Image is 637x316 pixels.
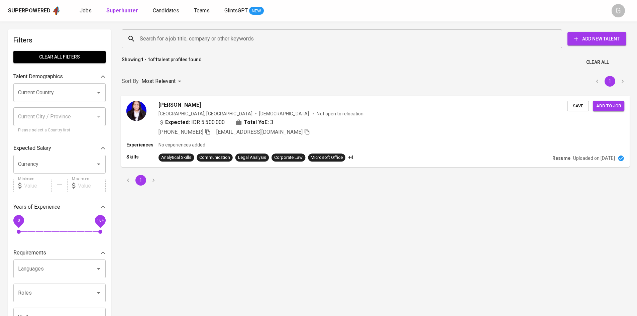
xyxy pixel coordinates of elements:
[19,53,100,61] span: Clear All filters
[224,7,248,14] span: GlintsGPT
[158,118,225,126] div: IDR 5.500.000
[317,110,363,117] p: Not open to relocation
[612,4,625,17] div: G
[583,56,612,69] button: Clear All
[97,218,104,223] span: 10+
[80,7,93,15] a: Jobs
[13,144,51,152] p: Expected Salary
[122,77,139,85] p: Sort By
[158,110,252,117] div: [GEOGRAPHIC_DATA], [GEOGRAPHIC_DATA]
[573,35,621,43] span: Add New Talent
[605,76,615,87] button: page 1
[153,7,181,15] a: Candidates
[593,101,624,111] button: Add to job
[244,118,269,126] b: Total YoE:
[158,128,203,135] span: [PHONE_NUMBER]
[596,102,621,110] span: Add to job
[161,154,191,161] div: Analytical Skills
[141,75,184,88] div: Most Relevant
[573,155,615,162] p: Uploaded on [DATE]
[78,179,106,192] input: Value
[24,179,52,192] input: Value
[8,6,61,16] a: Superpoweredapp logo
[106,7,139,15] a: Superhunter
[194,7,211,15] a: Teams
[13,249,46,257] p: Requirements
[126,101,146,121] img: ec64f8bf9327a56b86b681bf517be357.jpeg
[126,153,158,160] p: Skills
[13,200,106,214] div: Years of Experience
[106,7,138,14] b: Superhunter
[591,76,629,87] nav: pagination navigation
[141,57,150,62] b: 1 - 1
[274,154,303,161] div: Corporate Law
[94,88,103,97] button: Open
[238,154,266,161] div: Legal Analysis
[13,35,106,45] h6: Filters
[571,102,586,110] span: Save
[13,141,106,155] div: Expected Salary
[158,141,205,148] p: No experiences added
[122,96,629,167] a: [PERSON_NAME][GEOGRAPHIC_DATA], [GEOGRAPHIC_DATA][DEMOGRAPHIC_DATA] Not open to relocationExpecte...
[194,7,210,14] span: Teams
[122,175,160,186] nav: pagination navigation
[8,7,50,15] div: Superpowered
[13,51,106,63] button: Clear All filters
[18,127,101,134] p: Please select a Country first
[135,175,146,186] button: page 1
[567,32,626,45] button: Add New Talent
[141,77,176,85] p: Most Relevant
[13,203,60,211] p: Years of Experience
[586,58,609,67] span: Clear All
[153,7,179,14] span: Candidates
[270,118,273,126] span: 3
[52,6,61,16] img: app logo
[94,264,103,274] button: Open
[311,154,342,161] div: Microsoft Office
[94,288,103,298] button: Open
[224,7,264,15] a: GlintsGPT NEW
[80,7,92,14] span: Jobs
[259,110,310,117] span: [DEMOGRAPHIC_DATA]
[165,118,190,126] b: Expected:
[216,128,303,135] span: [EMAIL_ADDRESS][DOMAIN_NAME]
[249,8,264,14] span: NEW
[155,57,157,62] b: 1
[199,154,230,161] div: Communication
[348,154,353,161] p: +4
[567,101,589,111] button: Save
[122,56,202,69] p: Showing of talent profiles found
[158,101,201,109] span: [PERSON_NAME]
[13,246,106,259] div: Requirements
[13,70,106,83] div: Talent Demographics
[552,155,570,162] p: Resume
[13,73,63,81] p: Talent Demographics
[126,141,158,148] p: Experiences
[94,160,103,169] button: Open
[17,218,20,223] span: 0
